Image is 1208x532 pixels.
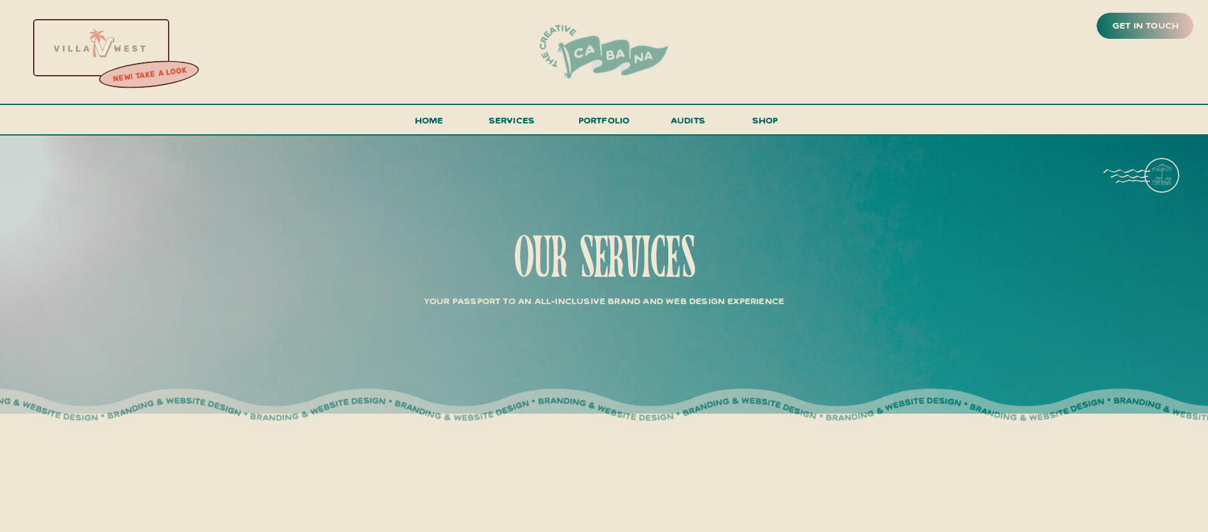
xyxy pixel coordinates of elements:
[384,232,824,288] h1: our services
[97,62,202,88] a: new! take a look
[734,112,796,134] a: shop
[390,293,818,305] p: Your Passport to an All-Inclusive Brand and Web Design Experience
[574,112,634,136] a: portfolio
[485,112,538,136] a: services
[669,112,707,134] a: audits
[1110,17,1181,35] a: get in touch
[409,112,449,136] a: Home
[489,114,535,126] span: services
